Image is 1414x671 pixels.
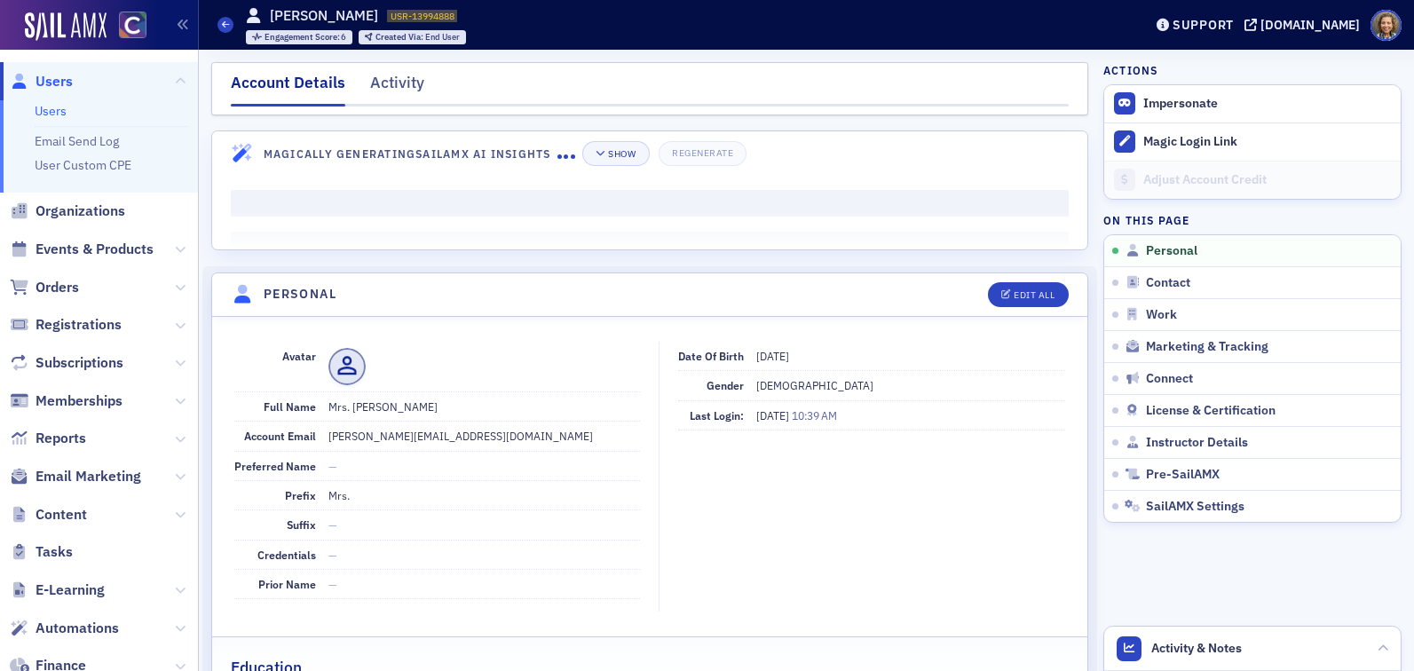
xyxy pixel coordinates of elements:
a: Email Send Log [35,133,119,149]
h1: [PERSON_NAME] [270,6,378,26]
a: Users [35,103,67,119]
button: [DOMAIN_NAME] [1244,19,1366,31]
span: Date of Birth [678,349,744,363]
button: Magic Login Link [1104,122,1401,161]
span: — [328,548,337,562]
span: Automations [36,619,119,638]
span: Gender [707,378,744,392]
div: Show [608,149,636,159]
div: Account Details [231,71,345,107]
span: Profile [1371,10,1402,41]
a: Email Marketing [10,467,141,486]
span: — [328,517,337,532]
div: Engagement Score: 6 [246,30,353,44]
button: Edit All [988,282,1068,307]
span: Credentials [257,548,316,562]
div: Support [1173,17,1234,33]
img: SailAMX [25,12,107,41]
span: Connect [1146,371,1193,387]
a: Content [10,505,87,525]
span: SailAMX Settings [1146,499,1244,515]
span: Personal [1146,243,1197,259]
a: Automations [10,619,119,638]
div: Adjust Account Credit [1143,172,1392,188]
div: 6 [265,33,347,43]
img: SailAMX [119,12,146,39]
a: Users [10,72,73,91]
dd: Mrs. [PERSON_NAME] [328,392,641,421]
a: Registrations [10,315,122,335]
a: User Custom CPE [35,157,131,173]
span: Suffix [287,517,316,532]
a: Adjust Account Credit [1104,161,1401,199]
span: Subscriptions [36,353,123,373]
a: Subscriptions [10,353,123,373]
span: — [328,577,337,591]
span: Users [36,72,73,91]
dd: [PERSON_NAME][EMAIL_ADDRESS][DOMAIN_NAME] [328,422,641,450]
span: Account Email [244,429,316,443]
span: Content [36,505,87,525]
button: Show [582,141,649,166]
div: Activity [370,71,424,104]
span: Reports [36,429,86,448]
span: Tasks [36,542,73,562]
span: Orders [36,278,79,297]
span: Avatar [282,349,316,363]
span: Email Marketing [36,467,141,486]
span: 10:39 AM [792,408,837,422]
div: Created Via: End User [359,30,466,44]
h4: Personal [264,285,336,304]
span: Organizations [36,201,125,221]
dd: [DEMOGRAPHIC_DATA] [756,371,1065,399]
a: Tasks [10,542,73,562]
div: Magic Login Link [1143,134,1392,150]
div: [DOMAIN_NAME] [1260,17,1360,33]
span: Marketing & Tracking [1146,339,1268,355]
span: Events & Products [36,240,154,259]
span: [DATE] [756,408,792,422]
span: E-Learning [36,580,105,600]
div: End User [375,33,460,43]
span: Prior Name [258,577,316,591]
a: Orders [10,278,79,297]
button: Regenerate [659,141,746,166]
a: Memberships [10,391,122,411]
span: — [328,459,337,473]
a: Events & Products [10,240,154,259]
span: Pre-SailAMX [1146,467,1220,483]
button: Impersonate [1143,96,1218,112]
span: Prefix [285,488,316,502]
div: Edit All [1014,290,1055,300]
a: Reports [10,429,86,448]
a: E-Learning [10,580,105,600]
span: Preferred Name [234,459,316,473]
span: Work [1146,307,1177,323]
dd: Mrs. [328,481,641,509]
span: Memberships [36,391,122,411]
span: License & Certification [1146,403,1276,419]
span: USR-13994888 [391,10,454,22]
h4: Actions [1103,62,1158,78]
a: View Homepage [107,12,146,42]
span: Instructor Details [1146,435,1248,451]
h4: On this page [1103,212,1402,228]
h4: Magically Generating SailAMX AI Insights [264,146,557,162]
span: Last Login: [690,408,744,422]
span: Full Name [264,399,316,414]
span: Registrations [36,315,122,335]
span: Created Via : [375,31,425,43]
a: Organizations [10,201,125,221]
span: Engagement Score : [265,31,342,43]
span: Contact [1146,275,1190,291]
span: [DATE] [756,349,789,363]
span: Activity & Notes [1151,639,1242,658]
